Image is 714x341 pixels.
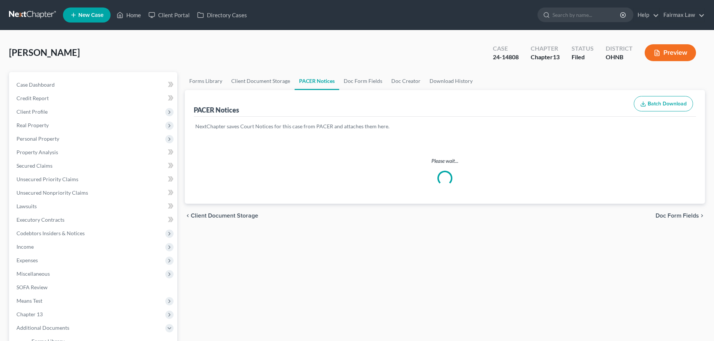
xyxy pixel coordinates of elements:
[16,149,58,155] span: Property Analysis
[648,101,687,107] span: Batch Download
[16,203,37,209] span: Lawsuits
[16,122,49,128] span: Real Property
[552,8,621,22] input: Search by name...
[10,92,177,105] a: Credit Report
[16,216,64,223] span: Executory Contracts
[634,8,659,22] a: Help
[16,324,69,331] span: Additional Documents
[16,284,48,290] span: SOFA Review
[16,135,59,142] span: Personal Property
[145,8,193,22] a: Client Portal
[10,186,177,200] a: Unsecured Nonpriority Claims
[185,213,258,219] button: chevron_left Client Document Storage
[9,47,80,58] span: [PERSON_NAME]
[16,257,38,263] span: Expenses
[10,159,177,173] a: Secured Claims
[10,213,177,227] a: Executory Contracts
[16,162,52,169] span: Secured Claims
[16,230,85,236] span: Codebtors Insiders & Notices
[113,8,145,22] a: Home
[194,105,239,114] div: PACER Notices
[572,53,594,62] div: Filed
[16,108,48,115] span: Client Profile
[185,213,191,219] i: chevron_left
[295,72,339,90] a: PACER Notices
[572,44,594,53] div: Status
[425,72,477,90] a: Download History
[10,200,177,213] a: Lawsuits
[339,72,387,90] a: Doc Form Fields
[185,157,705,165] p: Please wait...
[531,53,560,62] div: Chapter
[553,53,560,60] span: 13
[10,281,177,294] a: SOFA Review
[16,297,42,304] span: Means Test
[10,173,177,186] a: Unsecured Priority Claims
[493,53,519,62] div: 24-14808
[185,72,227,90] a: Forms Library
[634,96,693,112] button: Batch Download
[195,123,695,130] p: NextChapter saves Court Notices for this case from PACER and attaches them here.
[16,311,43,317] span: Chapter 13
[656,213,705,219] button: Doc Form Fields chevron_right
[387,72,425,90] a: Doc Creator
[10,146,177,159] a: Property Analysis
[227,72,295,90] a: Client Document Storage
[645,44,696,61] button: Preview
[16,95,49,101] span: Credit Report
[656,213,699,219] span: Doc Form Fields
[699,213,705,219] i: chevron_right
[16,176,78,182] span: Unsecured Priority Claims
[16,189,88,196] span: Unsecured Nonpriority Claims
[16,270,50,277] span: Miscellaneous
[606,53,633,62] div: OHNB
[531,44,560,53] div: Chapter
[193,8,251,22] a: Directory Cases
[191,213,258,219] span: Client Document Storage
[493,44,519,53] div: Case
[660,8,705,22] a: Fairmax Law
[16,81,55,88] span: Case Dashboard
[78,12,103,18] span: New Case
[16,243,34,250] span: Income
[606,44,633,53] div: District
[10,78,177,92] a: Case Dashboard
